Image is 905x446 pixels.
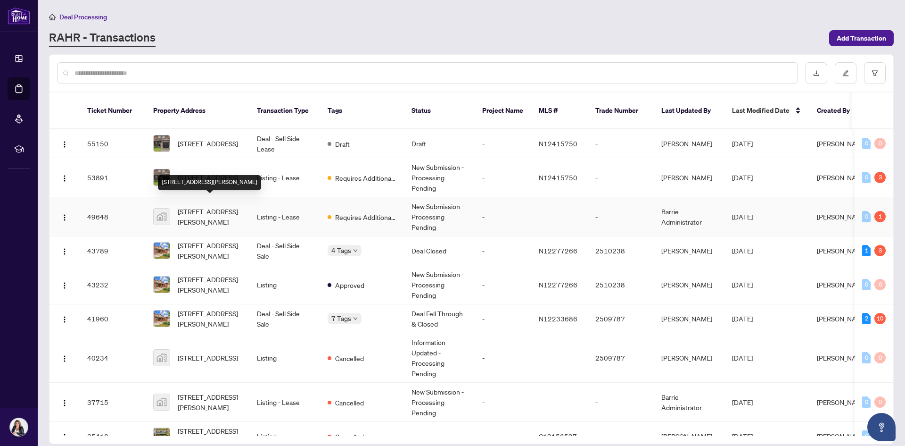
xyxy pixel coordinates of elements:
img: Logo [61,248,68,255]
a: RAHR - Transactions [49,30,156,47]
span: 4 Tags [331,245,351,256]
div: 0 [874,138,886,149]
span: Add Transaction [837,31,886,46]
button: Logo [57,429,72,444]
td: - [475,129,531,158]
img: logo [8,7,30,25]
th: Property Address [146,93,249,129]
td: 53891 [80,158,146,197]
span: [PERSON_NAME] [817,432,868,440]
img: Logo [61,282,68,289]
td: [PERSON_NAME] [654,333,724,383]
td: Deal Closed [404,236,475,265]
span: Cancelled [335,353,364,363]
span: [PERSON_NAME] [817,314,868,323]
span: [DATE] [732,432,753,440]
span: [DATE] [732,173,753,182]
div: 10 [874,313,886,324]
img: Logo [61,214,68,221]
img: thumbnail-img [154,394,170,410]
td: New Submission - Processing Pending [404,383,475,422]
th: Last Updated By [654,93,724,129]
td: - [475,304,531,333]
span: 7 Tags [331,313,351,324]
div: 0 [862,138,871,149]
img: thumbnail-img [154,209,170,225]
td: [PERSON_NAME] [654,304,724,333]
img: Profile Icon [10,418,28,436]
div: [STREET_ADDRESS][PERSON_NAME] [158,175,261,190]
span: Cancelled [335,431,364,442]
td: New Submission - Processing Pending [404,265,475,304]
span: [DATE] [732,314,753,323]
td: New Submission - Processing Pending [404,197,475,236]
span: N12277266 [539,246,577,255]
span: [DATE] [732,398,753,406]
td: [PERSON_NAME] [654,236,724,265]
td: Listing - Lease [249,197,320,236]
td: - [475,383,531,422]
td: Barrie Administrator [654,197,724,236]
span: home [49,14,56,20]
span: Deal Processing [59,13,107,21]
td: 49648 [80,197,146,236]
button: Logo [57,209,72,224]
td: - [475,333,531,383]
button: edit [835,62,856,84]
img: Logo [61,399,68,407]
span: C12156597 [539,432,577,440]
div: 0 [862,352,871,363]
span: Last Modified Date [732,105,790,116]
div: 1 [874,211,886,222]
span: [STREET_ADDRESS][PERSON_NAME] [178,392,242,412]
span: [PERSON_NAME] [817,139,868,148]
span: [STREET_ADDRESS][PERSON_NAME] [178,206,242,227]
div: 0 [862,396,871,408]
th: MLS # [531,93,588,129]
td: Deal Fell Through & Closed [404,304,475,333]
td: - [588,383,654,422]
span: Requires Additional Docs [335,212,396,222]
th: Last Modified Date [724,93,809,129]
td: Barrie Administrator [654,383,724,422]
td: Listing [249,333,320,383]
img: thumbnail-img [154,428,170,444]
button: Open asap [867,413,896,441]
span: down [353,248,358,253]
div: 0 [874,352,886,363]
span: [DATE] [732,246,753,255]
td: Listing - Lease [249,158,320,197]
span: [PERSON_NAME] [817,173,868,182]
td: - [475,197,531,236]
img: Logo [61,175,68,182]
img: Logo [61,433,68,441]
th: Status [404,93,475,129]
span: N12415750 [539,173,577,182]
td: [PERSON_NAME] [654,158,724,197]
th: Tags [320,93,404,129]
div: 2 [862,313,871,324]
span: [DATE] [732,353,753,362]
img: thumbnail-img [154,243,170,259]
span: [PERSON_NAME] [817,280,868,289]
td: [PERSON_NAME] [654,129,724,158]
button: Add Transaction [829,30,894,46]
span: Draft [335,139,350,149]
span: edit [842,70,849,76]
span: [PERSON_NAME] [817,398,868,406]
span: [STREET_ADDRESS][PERSON_NAME] [178,308,242,329]
span: [DATE] [732,139,753,148]
th: Ticket Number [80,93,146,129]
img: thumbnail-img [154,135,170,151]
span: N12233686 [539,314,577,323]
span: [STREET_ADDRESS] [178,138,238,149]
img: Logo [61,355,68,362]
th: Project Name [475,93,531,129]
button: filter [864,62,886,84]
span: [STREET_ADDRESS] [178,353,238,363]
span: [PERSON_NAME] [817,212,868,221]
span: [DATE] [732,280,753,289]
td: Listing - Lease [249,383,320,422]
span: N12415750 [539,139,577,148]
span: Requires Additional Docs [335,173,396,183]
